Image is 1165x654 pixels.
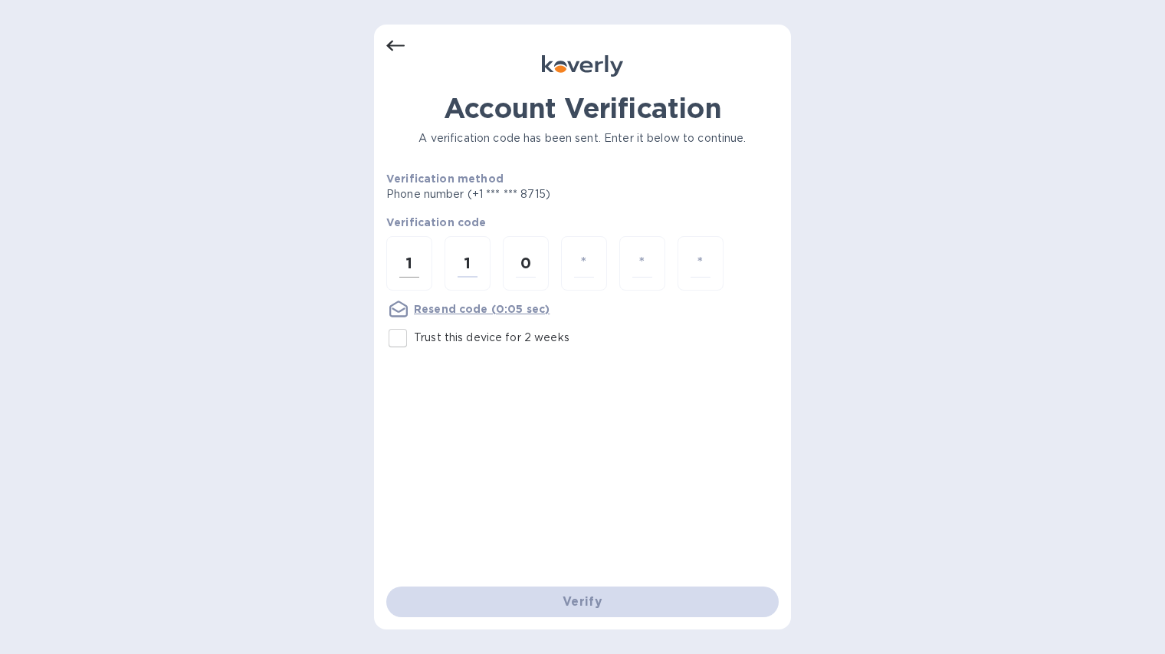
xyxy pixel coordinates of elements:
[386,186,668,202] p: Phone number (+1 *** *** 8715)
[414,330,569,346] p: Trust this device for 2 weeks
[386,215,779,230] p: Verification code
[386,130,779,146] p: A verification code has been sent. Enter it below to continue.
[386,173,504,185] b: Verification method
[386,92,779,124] h1: Account Verification
[414,303,550,315] u: Resend code (0:05 sec)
